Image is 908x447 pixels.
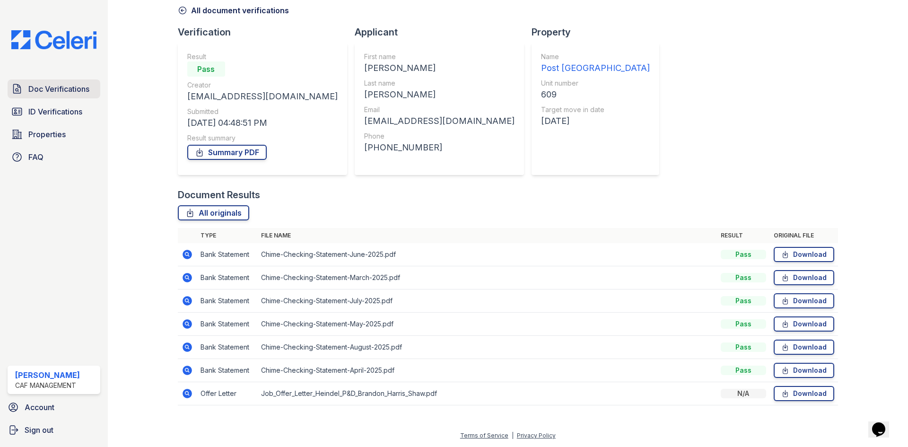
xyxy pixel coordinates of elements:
[721,342,766,352] div: Pass
[8,79,100,98] a: Doc Verifications
[541,114,650,128] div: [DATE]
[257,336,717,359] td: Chime-Checking-Statement-August-2025.pdf
[774,316,834,332] a: Download
[257,313,717,336] td: Chime-Checking-Statement-May-2025.pdf
[257,289,717,313] td: Chime-Checking-Statement-July-2025.pdf
[717,228,770,243] th: Result
[187,145,267,160] a: Summary PDF
[8,102,100,121] a: ID Verifications
[4,421,104,439] a: Sign out
[721,366,766,375] div: Pass
[187,61,225,77] div: Pass
[257,382,717,405] td: Job_Offer_Letter_Heindel_P&D_Brandon_Harris_Shaw.pdf
[257,266,717,289] td: Chime-Checking-Statement-March-2025.pdf
[178,188,260,202] div: Document Results
[774,340,834,355] a: Download
[774,247,834,262] a: Download
[197,336,257,359] td: Bank Statement
[517,432,556,439] a: Privacy Policy
[770,228,838,243] th: Original file
[197,266,257,289] td: Bank Statement
[541,105,650,114] div: Target move in date
[774,363,834,378] a: Download
[364,88,515,101] div: [PERSON_NAME]
[541,88,650,101] div: 609
[187,107,338,116] div: Submitted
[15,381,80,390] div: CAF Management
[721,296,766,306] div: Pass
[25,402,54,413] span: Account
[364,61,515,75] div: [PERSON_NAME]
[774,270,834,285] a: Download
[28,83,89,95] span: Doc Verifications
[4,398,104,417] a: Account
[364,141,515,154] div: [PHONE_NUMBER]
[25,424,53,436] span: Sign out
[187,133,338,143] div: Result summary
[187,80,338,90] div: Creator
[28,106,82,117] span: ID Verifications
[364,105,515,114] div: Email
[197,382,257,405] td: Offer Letter
[257,359,717,382] td: Chime-Checking-Statement-April-2025.pdf
[541,52,650,61] div: Name
[178,26,355,39] div: Verification
[187,90,338,103] div: [EMAIL_ADDRESS][DOMAIN_NAME]
[460,432,508,439] a: Terms of Service
[187,116,338,130] div: [DATE] 04:48:51 PM
[178,5,289,16] a: All document verifications
[197,359,257,382] td: Bank Statement
[541,61,650,75] div: Post [GEOGRAPHIC_DATA]
[28,129,66,140] span: Properties
[541,79,650,88] div: Unit number
[8,125,100,144] a: Properties
[541,52,650,75] a: Name Post [GEOGRAPHIC_DATA]
[8,148,100,167] a: FAQ
[364,131,515,141] div: Phone
[197,289,257,313] td: Bank Statement
[868,409,899,438] iframe: chat widget
[15,369,80,381] div: [PERSON_NAME]
[4,30,104,49] img: CE_Logo_Blue-a8612792a0a2168367f1c8372b55b34899dd931a85d93a1a3d3e32e68fde9ad4.png
[512,432,514,439] div: |
[721,319,766,329] div: Pass
[364,79,515,88] div: Last name
[28,151,44,163] span: FAQ
[197,313,257,336] td: Bank Statement
[178,205,249,220] a: All originals
[364,52,515,61] div: First name
[257,243,717,266] td: Chime-Checking-Statement-June-2025.pdf
[774,386,834,401] a: Download
[721,389,766,398] div: N/A
[197,228,257,243] th: Type
[774,293,834,308] a: Download
[187,52,338,61] div: Result
[364,114,515,128] div: [EMAIL_ADDRESS][DOMAIN_NAME]
[257,228,717,243] th: File name
[721,250,766,259] div: Pass
[197,243,257,266] td: Bank Statement
[532,26,667,39] div: Property
[721,273,766,282] div: Pass
[355,26,532,39] div: Applicant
